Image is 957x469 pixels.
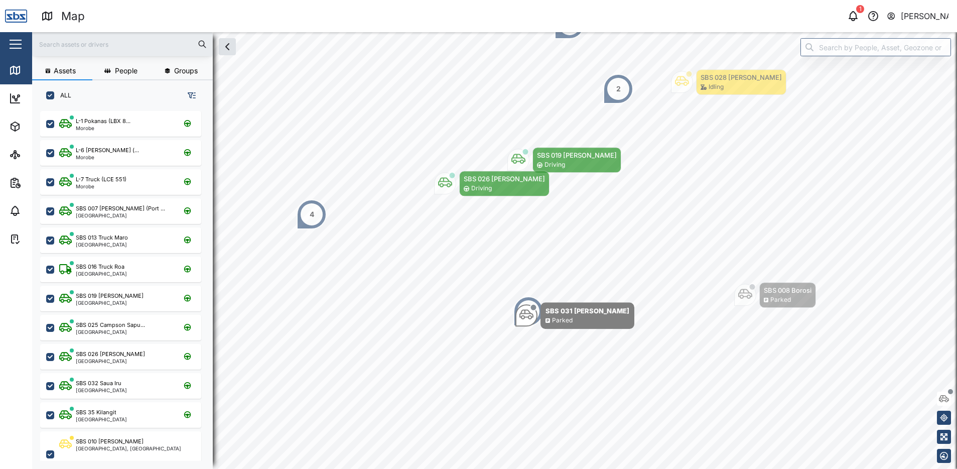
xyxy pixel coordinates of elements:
[76,213,165,218] div: [GEOGRAPHIC_DATA]
[701,72,782,82] div: SBS 028 [PERSON_NAME]
[76,242,128,247] div: [GEOGRAPHIC_DATA]
[174,67,198,74] span: Groups
[544,160,565,170] div: Driving
[115,67,138,74] span: People
[26,205,57,216] div: Alarms
[603,74,633,104] div: Map marker
[471,184,492,193] div: Driving
[545,306,629,316] div: SBS 031 [PERSON_NAME]
[76,146,139,155] div: L-6 [PERSON_NAME] (...
[26,233,54,245] div: Tasks
[76,292,144,300] div: SBS 019 [PERSON_NAME]
[76,408,116,417] div: SBS 35 Kilangit
[616,83,621,94] div: 2
[32,32,957,469] canvas: Map
[513,296,543,326] div: Map marker
[515,302,634,329] div: Map marker
[552,316,573,325] div: Parked
[297,199,327,229] div: Map marker
[76,359,145,364] div: [GEOGRAPHIC_DATA]
[76,388,127,393] div: [GEOGRAPHIC_DATA]
[26,149,50,160] div: Sites
[76,417,127,422] div: [GEOGRAPHIC_DATA]
[38,37,207,52] input: Search assets or drivers
[76,204,165,213] div: SBS 007 [PERSON_NAME] (Port ...
[507,147,621,173] div: Map marker
[856,5,864,13] div: 1
[76,184,126,189] div: Morobe
[671,69,786,95] div: Map marker
[434,171,550,196] div: Map marker
[54,91,71,99] label: ALL
[26,93,71,104] div: Dashboard
[76,271,127,276] div: [GEOGRAPHIC_DATA]
[76,329,145,334] div: [GEOGRAPHIC_DATA]
[76,263,124,271] div: SBS 016 Truck Roa
[770,295,791,305] div: Parked
[76,175,126,184] div: L-7 Truck (LCE 551)
[464,174,545,184] div: SBS 026 [PERSON_NAME]
[76,117,130,126] div: L-1 Pokanas (LBX 8...
[76,321,145,329] div: SBS 025 Campson Sapu...
[40,107,212,461] div: grid
[26,121,57,132] div: Assets
[61,8,85,25] div: Map
[76,126,130,131] div: Morobe
[709,82,724,92] div: Idling
[54,67,76,74] span: Assets
[26,65,49,76] div: Map
[800,38,951,56] input: Search by People, Asset, Geozone or Place
[76,300,144,305] div: [GEOGRAPHIC_DATA]
[310,209,314,220] div: 4
[76,446,181,451] div: [GEOGRAPHIC_DATA], [GEOGRAPHIC_DATA]
[537,150,617,160] div: SBS 019 [PERSON_NAME]
[734,282,816,308] div: Map marker
[26,177,60,188] div: Reports
[76,155,139,160] div: Morobe
[76,350,145,359] div: SBS 026 [PERSON_NAME]
[76,379,121,388] div: SBS 032 Saua Iru
[764,285,811,295] div: SBS 008 Borosi
[901,10,949,23] div: [PERSON_NAME]
[76,233,128,242] div: SBS 013 Truck Maro
[5,5,27,27] img: Main Logo
[76,437,144,446] div: SBS 010 [PERSON_NAME]
[886,9,949,23] button: [PERSON_NAME]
